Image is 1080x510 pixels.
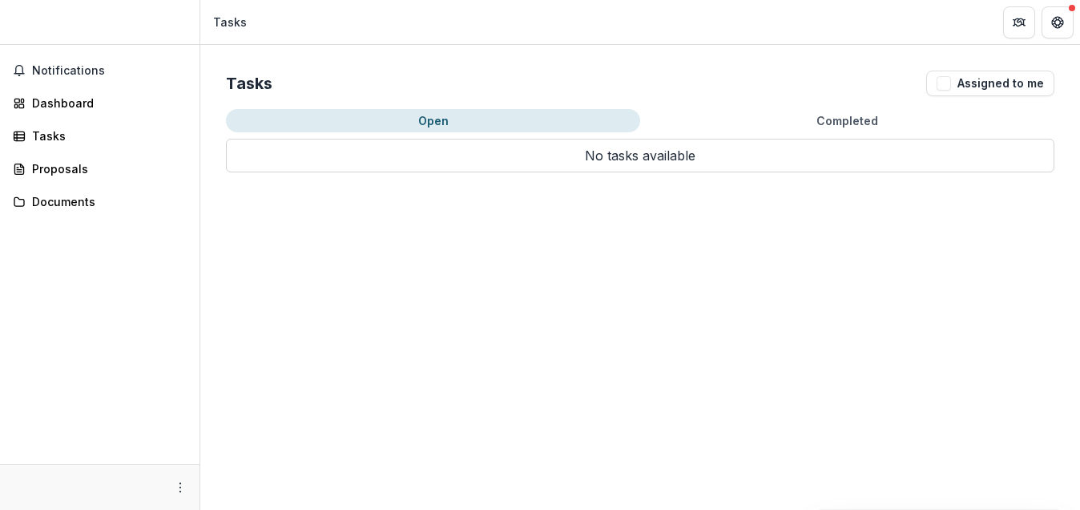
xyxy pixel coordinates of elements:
button: More [171,478,190,497]
button: Notifications [6,58,193,83]
a: Tasks [6,123,193,149]
button: Partners [1003,6,1035,38]
a: Dashboard [6,90,193,116]
div: Proposals [32,160,180,177]
span: Notifications [32,64,187,78]
div: Dashboard [32,95,180,111]
nav: breadcrumb [207,10,253,34]
h2: Tasks [226,74,272,93]
a: Documents [6,188,193,215]
button: Open [226,109,640,132]
div: Tasks [32,127,180,144]
a: Proposals [6,156,193,182]
div: Documents [32,193,180,210]
button: Get Help [1042,6,1074,38]
p: No tasks available [226,139,1054,172]
button: Assigned to me [926,71,1054,96]
div: Tasks [213,14,247,30]
button: Completed [640,109,1054,132]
